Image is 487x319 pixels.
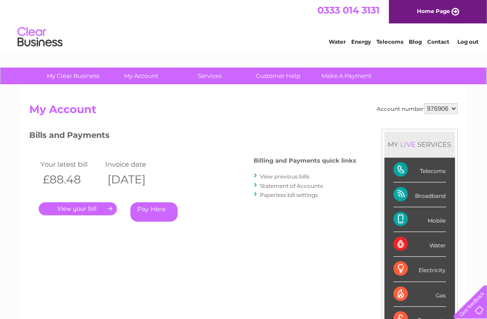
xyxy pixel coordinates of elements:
a: Customer Help [241,68,315,84]
img: logo.png [17,23,63,51]
th: £88.48 [39,170,103,189]
h4: Billing and Payments quick links [254,157,357,164]
a: My Clear Business [36,68,110,84]
a: . [39,202,117,215]
td: Invoice date [103,158,168,170]
a: Contact [427,38,449,45]
div: Water [393,232,446,257]
a: Paperless bill settings [260,191,318,198]
a: Telecoms [376,38,403,45]
a: Services [173,68,247,84]
h2: My Account [30,103,458,120]
td: Your latest bill [39,158,103,170]
a: 0333 014 3131 [317,5,380,16]
div: MY SERVICES [384,132,455,157]
div: Telecoms [393,158,446,182]
div: Clear Business is a trading name of Verastar Limited (registered in [GEOGRAPHIC_DATA] No. 3667643... [31,5,456,44]
a: Water [329,38,346,45]
div: Gas [393,282,446,307]
div: Electricity [393,257,446,282]
a: Log out [457,38,478,45]
div: LIVE [399,140,418,149]
th: [DATE] [103,170,168,189]
a: Pay Here [130,202,178,222]
h3: Bills and Payments [30,129,357,145]
div: Mobile [393,207,446,232]
a: Blog [409,38,422,45]
a: Energy [351,38,371,45]
a: Make A Payment [309,68,384,84]
div: Account number [377,103,458,114]
div: Broadband [393,182,446,207]
a: View previous bills [260,173,310,180]
a: My Account [104,68,179,84]
a: Statement of Accounts [260,182,323,189]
